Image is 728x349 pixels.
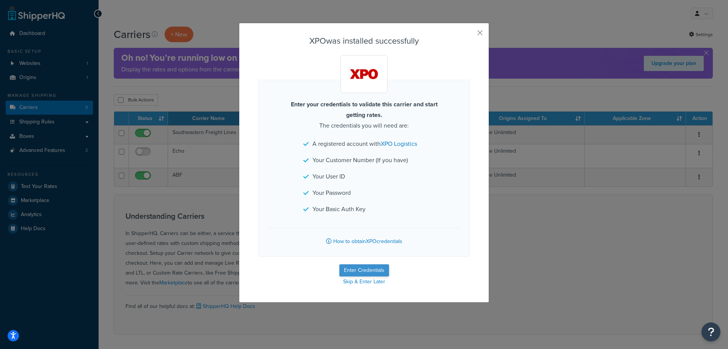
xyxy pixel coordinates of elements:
[303,171,425,182] li: Your User ID
[258,276,470,287] a: Skip & Enter Later
[258,36,470,46] h3: XPO was installed successfully
[381,139,417,148] a: XPO Logistics
[281,99,447,131] p: The credentials you will need are:
[303,155,425,166] li: Your Customer Number (If you have)
[291,100,438,119] strong: Enter your credentials to validate this carrier and start getting rates.
[268,228,460,247] a: How to obtainXPOcredentials
[303,204,425,215] li: Your Basic Auth Key
[339,264,389,276] button: Enter Credentials
[303,188,425,198] li: Your Password
[701,322,720,341] button: Open Resource Center
[303,139,425,149] li: A registered account with
[342,57,386,92] img: XPO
